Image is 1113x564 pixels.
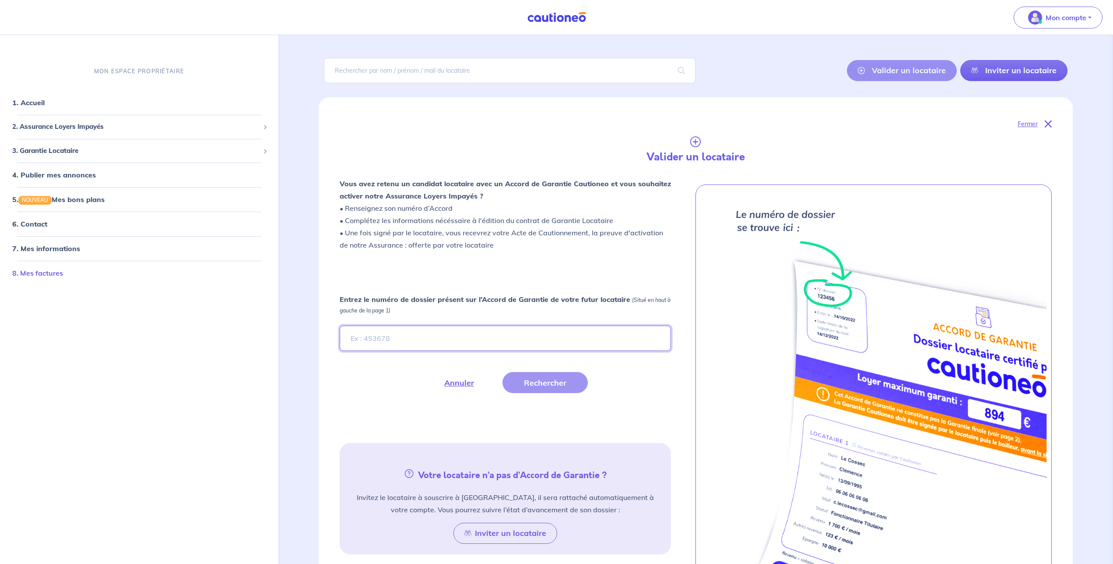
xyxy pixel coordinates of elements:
div: 3. Garantie Locataire [4,142,275,159]
img: Cautioneo [524,12,590,23]
a: 5.NOUVEAUMes bons plans [12,195,105,204]
input: Ex : 453678 [340,326,671,351]
a: 1. Accueil [12,98,45,107]
span: 3. Garantie Locataire [12,145,260,156]
em: (Situé en haut à gauche de la page 1) [340,297,671,314]
div: 1. Accueil [4,94,275,111]
div: 4. Publier mes annonces [4,166,275,184]
h4: Valider un locataire [515,151,877,163]
strong: Vous avez retenu un candidat locataire avec un Accord de Garantie Cautioneo et vous souhaitez act... [340,179,671,200]
div: 7. Mes informations [4,240,275,257]
button: illu_account_valid_menu.svgMon compte [1014,7,1102,28]
p: Invitez le locataire à souscrire à [GEOGRAPHIC_DATA], il sera rattaché automatiquement à votre co... [350,491,661,516]
span: search [667,58,695,83]
div: 2. Assurance Loyers Impayés [4,118,275,135]
a: 6. Contact [12,220,47,228]
div: 5.NOUVEAUMes bons plans [4,191,275,208]
p: MON ESPACE PROPRIÉTAIRE [94,67,184,75]
a: 7. Mes informations [12,244,80,253]
input: Rechercher par nom / prénom / mail du locataire [324,58,696,83]
p: Mon compte [1046,12,1086,23]
button: Annuler [423,372,495,393]
div: 8. Mes factures [4,264,275,282]
p: • Renseignez son numéro d’Accord • Complétez les informations nécéssaire à l'édition du contrat d... [340,177,671,251]
img: illu_account_valid_menu.svg [1028,11,1042,25]
a: 8. Mes factures [12,269,63,277]
p: Fermer [1018,118,1038,130]
h5: Votre locataire n’a pas d’Accord de Garantie ? [343,468,668,481]
a: 4. Publier mes annonces [12,170,96,179]
a: Inviter un locataire [960,60,1067,81]
span: 2. Assurance Loyers Impayés [12,122,260,132]
strong: Entrez le numéro de dossier présent sur l’Accord de Garantie de votre futur locataire [340,295,630,304]
div: 6. Contact [4,215,275,233]
button: Inviter un locataire [453,523,557,544]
